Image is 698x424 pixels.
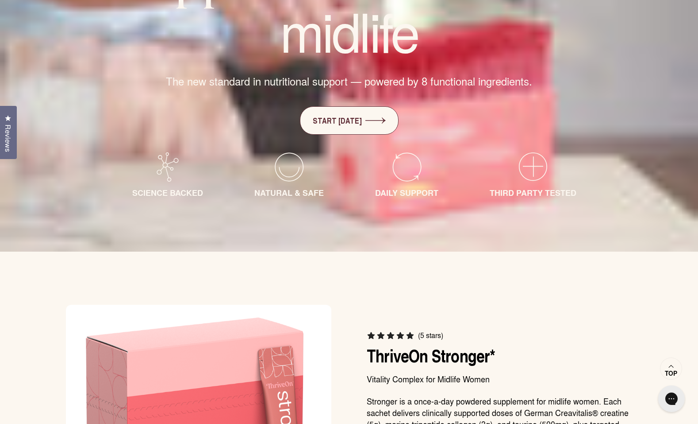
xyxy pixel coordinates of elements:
span: (5 stars) [418,331,443,340]
a: ThriveOn Stronger* [367,342,495,368]
span: Reviews [2,124,14,152]
a: START [DATE] [300,106,399,135]
span: SCIENCE BACKED [132,187,203,198]
p: Vitality Complex for Midlife Women [367,373,632,385]
span: The new standard in nutritional support — powered by 8 functional ingredients. [166,74,532,89]
span: THIRD PARTY TESTED [490,187,576,198]
span: Top [665,370,677,377]
span: DAILY SUPPORT [375,187,438,198]
span: NATURAL & SAFE [254,187,324,198]
iframe: Gorgias live chat messenger [654,382,689,415]
span: ThriveOn Stronger* [367,343,495,369]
